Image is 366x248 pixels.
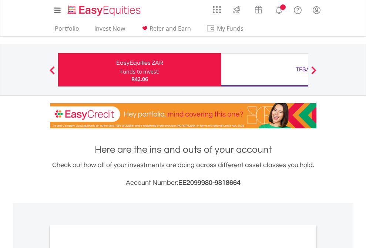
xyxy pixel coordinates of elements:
img: EasyEquities_Logo.png [66,4,144,17]
img: thrive-v2.svg [231,4,243,16]
div: EasyEquities ZAR [63,58,217,68]
a: Notifications [269,2,288,17]
img: grid-menu-icon.svg [213,6,221,14]
h1: Here are the ins and outs of your account [50,143,316,156]
a: Refer and Earn [137,25,194,36]
a: Portfolio [52,25,82,36]
a: Vouchers [248,2,269,16]
div: Funds to invest: [120,68,160,75]
span: R42.06 [131,75,148,82]
a: Invest Now [91,25,128,36]
a: Home page [65,2,144,17]
h3: Account Number: [50,178,316,188]
button: Previous [45,70,60,77]
div: Check out how all of your investments are doing across different asset classes you hold. [50,160,316,188]
img: EasyCredit Promotion Banner [50,103,316,128]
a: My Profile [307,2,326,18]
img: vouchers-v2.svg [252,4,265,16]
a: FAQ's and Support [288,2,307,17]
span: My Funds [206,24,255,33]
span: Refer and Earn [150,24,191,33]
a: AppsGrid [208,2,226,14]
span: EE2099980-9818664 [178,179,241,186]
button: Next [306,70,321,77]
